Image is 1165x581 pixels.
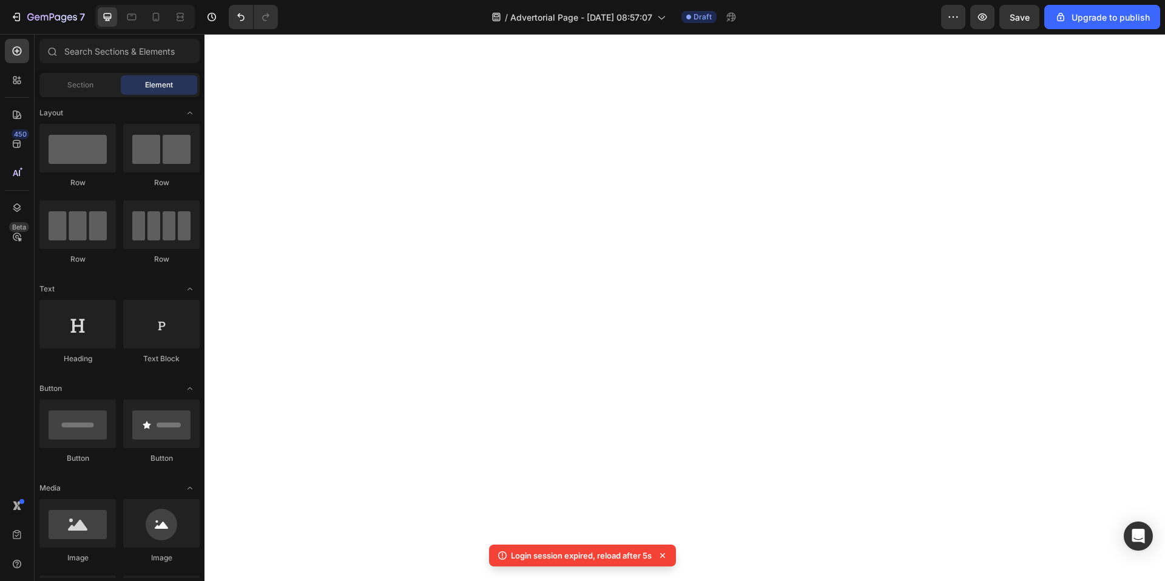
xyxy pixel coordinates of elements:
input: Search Sections & Elements [39,39,200,63]
button: Save [999,5,1039,29]
div: Text Block [123,353,200,364]
span: / [505,11,508,24]
div: Image [39,552,116,563]
span: Advertorial Page - [DATE] 08:57:07 [510,11,652,24]
div: Button [39,453,116,464]
span: Toggle open [180,379,200,398]
div: Row [39,177,116,188]
div: Upgrade to publish [1055,11,1150,24]
span: Button [39,383,62,394]
span: Toggle open [180,279,200,299]
div: Open Intercom Messenger [1124,522,1153,551]
iframe: Design area [204,34,1165,581]
button: Upgrade to publish [1044,5,1160,29]
div: 450 [12,129,29,139]
div: Row [123,254,200,265]
div: Button [123,453,200,464]
div: Undo/Redo [229,5,278,29]
span: Layout [39,107,63,118]
p: 7 [79,10,85,24]
span: Toggle open [180,478,200,498]
span: Draft [694,12,712,22]
div: Row [39,254,116,265]
button: 7 [5,5,90,29]
p: Login session expired, reload after 5s [511,549,652,562]
span: Save [1010,12,1030,22]
span: Section [67,80,93,90]
div: Row [123,177,200,188]
div: Beta [9,222,29,232]
span: Element [145,80,173,90]
div: Image [123,552,200,563]
span: Text [39,284,55,294]
span: Toggle open [180,103,200,123]
span: Media [39,483,61,494]
div: Heading [39,353,116,364]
